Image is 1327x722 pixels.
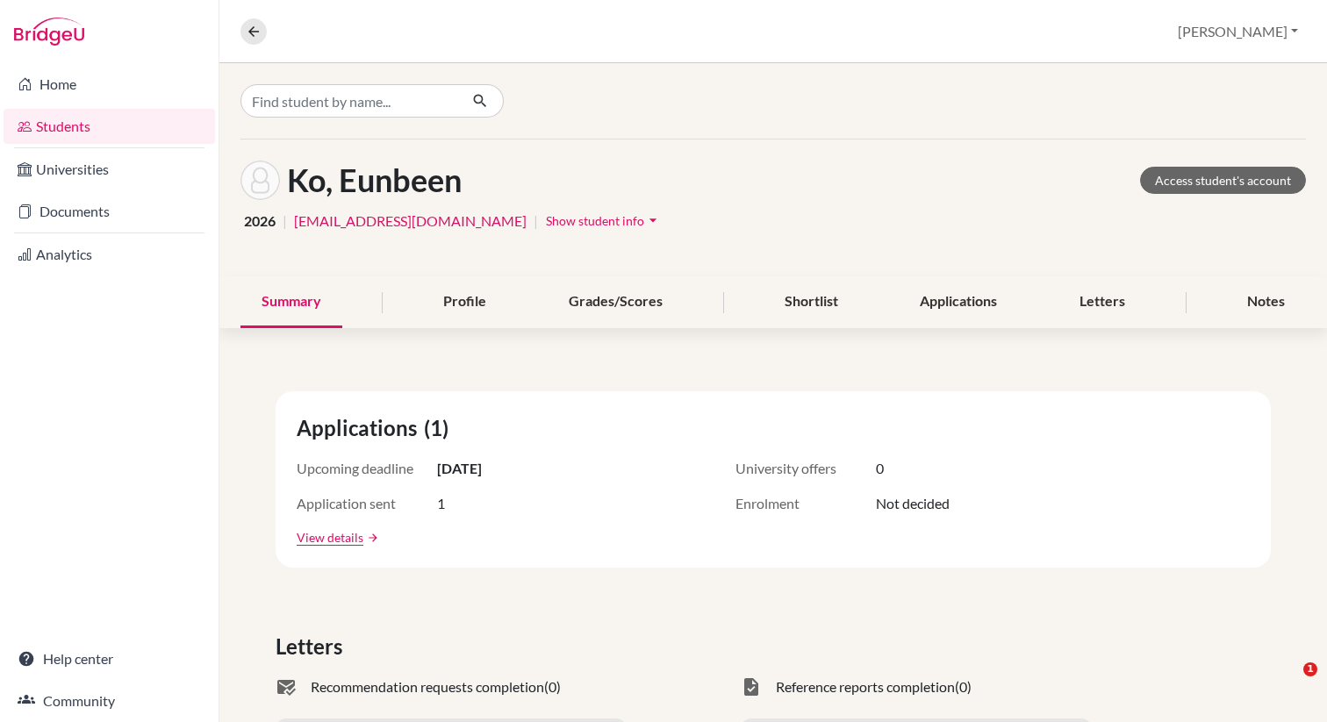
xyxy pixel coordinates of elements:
[14,18,84,46] img: Bridge-U
[4,67,215,102] a: Home
[287,161,462,199] h1: Ko, Eunbeen
[363,532,379,544] a: arrow_forward
[544,676,561,697] span: (0)
[437,458,482,479] span: [DATE]
[240,84,458,118] input: Find student by name...
[735,458,876,479] span: University offers
[294,211,527,232] a: [EMAIL_ADDRESS][DOMAIN_NAME]
[1267,662,1309,704] iframe: Intercom live chat
[776,676,955,697] span: Reference reports completion
[240,276,342,328] div: Summary
[546,213,644,228] span: Show student info
[297,458,437,479] span: Upcoming deadline
[422,276,507,328] div: Profile
[876,493,950,514] span: Not decided
[297,493,437,514] span: Application sent
[876,458,884,479] span: 0
[764,276,859,328] div: Shortlist
[955,676,972,697] span: (0)
[297,528,363,547] a: View details
[244,211,276,232] span: 2026
[1170,15,1306,48] button: [PERSON_NAME]
[1140,167,1306,194] a: Access student's account
[276,676,297,697] span: mark_email_read
[4,152,215,187] a: Universities
[899,276,1018,328] div: Applications
[1303,662,1317,676] span: 1
[4,641,215,676] a: Help center
[437,493,445,514] span: 1
[4,194,215,229] a: Documents
[283,211,287,232] span: |
[297,412,424,444] span: Applications
[1226,276,1306,328] div: Notes
[545,207,663,234] button: Show student infoarrow_drop_down
[240,161,280,200] img: Eunbeen Ko's avatar
[548,276,684,328] div: Grades/Scores
[735,493,876,514] span: Enrolment
[4,683,215,718] a: Community
[741,676,762,697] span: task
[644,211,662,229] i: arrow_drop_down
[276,631,349,662] span: Letters
[424,412,455,444] span: (1)
[1058,276,1146,328] div: Letters
[4,237,215,272] a: Analytics
[534,211,538,232] span: |
[311,676,544,697] span: Recommendation requests completion
[4,109,215,144] a: Students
